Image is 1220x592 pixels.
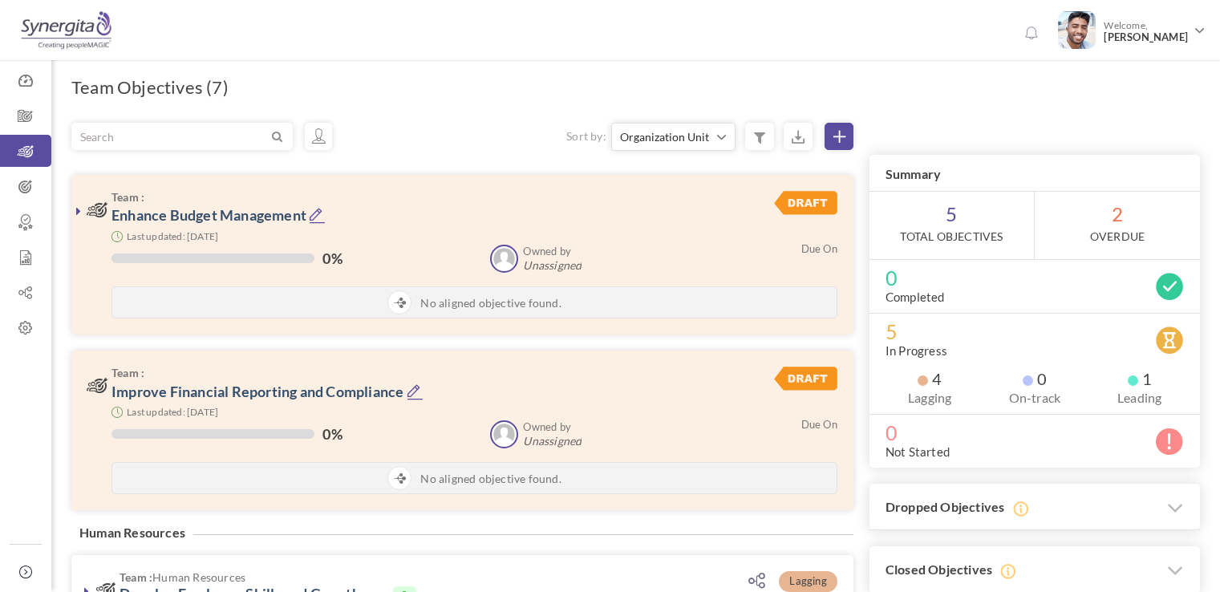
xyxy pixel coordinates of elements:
[869,155,1200,192] h3: Summary
[779,571,837,592] span: Lagging
[1058,11,1096,49] img: Photo
[620,129,715,145] span: Organization Unit
[523,259,582,272] span: Unassigned
[784,123,813,150] small: Export
[111,206,306,224] a: Enhance Budget Management
[918,371,942,387] span: 4
[309,206,326,226] a: Edit Objective
[420,471,561,487] span: No aligned objective found.
[127,406,218,418] small: Last updated: [DATE]
[111,366,144,379] b: Team :
[886,390,975,406] label: Lagging
[1095,390,1184,406] label: Leading
[886,343,947,359] label: In Progress
[801,242,837,255] small: Due On
[801,418,837,431] small: Due On
[886,424,1184,440] span: 0
[886,289,945,305] label: Completed
[900,229,1003,245] label: Total Objectives
[1096,11,1192,51] span: Welcome,
[127,230,218,242] small: Last updated: [DATE]
[111,190,144,204] b: Team :
[566,128,606,144] label: Sort by:
[1018,21,1044,47] a: Notifications
[774,191,837,215] img: DraftStatus.svg
[1035,192,1200,259] span: 2
[825,123,853,150] a: Create Objective
[1104,31,1188,43] span: [PERSON_NAME]
[407,383,424,403] a: Edit Objective
[120,571,701,583] span: Human Resources
[120,570,152,584] b: Team :
[18,10,114,51] img: Logo
[111,383,403,400] a: Improve Financial Reporting and Compliance
[886,323,1184,339] span: 5
[523,245,571,257] b: Owned by
[305,123,332,150] a: Objectives assigned to me
[886,270,1184,286] span: 0
[71,525,193,540] h4: Human Resources
[886,444,950,460] label: Not Started
[523,420,571,433] b: Owned by
[322,426,342,442] label: 0%
[523,435,582,448] span: Unassigned
[869,484,1200,531] h3: Dropped Objectives
[774,367,837,391] img: DraftStatus.svg
[1052,5,1212,52] a: Photo Welcome,[PERSON_NAME]
[869,192,1034,259] span: 5
[991,390,1080,406] label: On-track
[72,124,269,149] input: Search
[1128,371,1152,387] span: 1
[611,123,736,151] button: Organization Unit
[322,250,342,266] label: 0%
[71,76,229,99] h1: Team Objectives (7)
[1023,371,1047,387] span: 0
[420,295,561,311] span: No aligned objective found.
[754,131,765,145] i: Filter
[1090,229,1145,245] label: OverDue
